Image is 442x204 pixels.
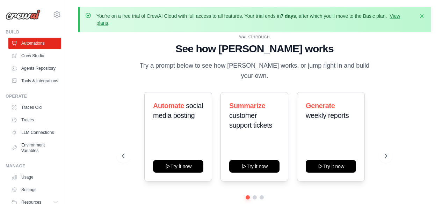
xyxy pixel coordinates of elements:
[6,29,61,35] div: Build
[137,61,372,81] p: Try a prompt below to see how [PERSON_NAME] works, or jump right in and build your own.
[6,93,61,99] div: Operate
[8,184,61,195] a: Settings
[8,50,61,61] a: Crew Studio
[306,112,349,119] span: weekly reports
[6,163,61,169] div: Manage
[229,102,265,109] span: Summarize
[6,9,41,20] img: Logo
[153,102,203,119] span: social media posting
[8,139,61,156] a: Environment Variables
[306,160,356,173] button: Try it now
[8,63,61,74] a: Agents Repository
[8,75,61,86] a: Tools & Integrations
[122,43,387,55] h1: See how [PERSON_NAME] works
[229,160,280,173] button: Try it now
[153,102,184,109] span: Automate
[8,127,61,138] a: LLM Connections
[153,160,203,173] button: Try it now
[8,102,61,113] a: Traces Old
[8,172,61,183] a: Usage
[8,114,61,126] a: Traces
[8,38,61,49] a: Automations
[281,13,296,19] strong: 7 days
[229,112,272,129] span: customer support tickets
[306,102,335,109] span: Generate
[122,35,387,40] div: WALKTHROUGH
[96,13,414,27] p: You're on a free trial of CrewAI Cloud with full access to all features. Your trial ends in , aft...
